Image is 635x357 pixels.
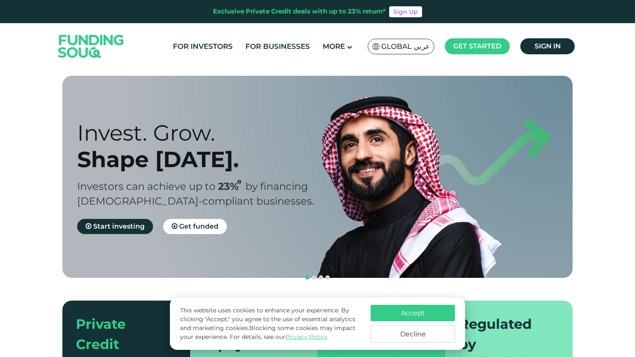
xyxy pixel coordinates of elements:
[237,180,241,184] i: 23% IRR (expected) ~ 15% Net yield (expected)
[243,40,312,53] a: For Businesses
[453,42,501,50] span: Get started
[459,314,549,354] div: Regulated by
[218,180,245,192] span: 23%
[520,38,575,54] a: Sign in
[230,333,328,341] span: For details, see our .
[171,40,235,53] a: For Investors
[304,274,311,281] button: navigation
[285,333,327,341] a: Privacy Policy
[311,274,317,281] button: navigation
[93,222,145,230] span: Start investing
[317,274,324,281] button: navigation
[77,146,332,173] div: Shape [DATE].
[179,222,218,230] span: Get funded
[323,42,345,51] span: More
[535,42,561,50] span: Sign in
[180,306,362,341] p: This website uses cookies to enhance your experience. By clicking "Accept," you agree to the use ...
[77,219,153,234] a: Start investing
[213,7,386,16] div: Exclusive Private Credit deals with up to 23% return*
[77,120,332,146] div: Invest. Grow.
[77,180,215,192] span: Investors can achieve up to
[371,305,455,321] button: Accept
[163,219,227,234] a: Get funded
[381,42,430,51] span: Global عربي
[180,324,355,341] span: Blocking some cookies may impact your experience.
[371,325,455,343] button: Decline
[372,43,380,50] img: SA Flag
[50,25,132,67] img: Logo
[324,274,331,281] button: navigation
[389,6,422,17] a: Sign Up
